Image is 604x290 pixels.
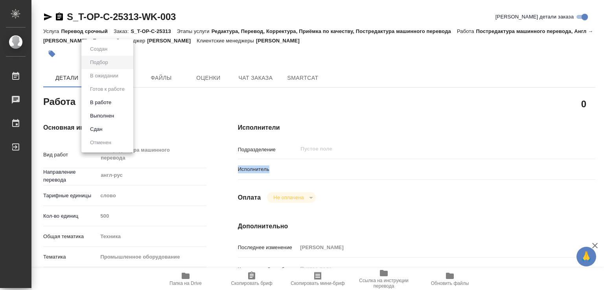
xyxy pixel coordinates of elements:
[88,45,110,53] button: Создан
[88,112,116,120] button: Выполнен
[88,85,127,94] button: Готов к работе
[88,72,121,80] button: В ожидании
[88,58,110,67] button: Подбор
[88,125,105,134] button: Сдан
[88,138,114,147] button: Отменен
[88,98,114,107] button: В работе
